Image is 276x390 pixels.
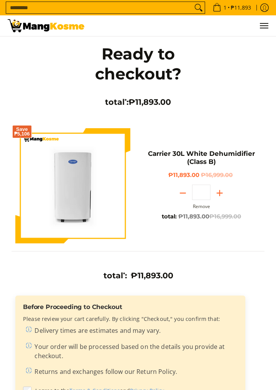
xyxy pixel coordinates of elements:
[222,5,228,10] span: 1
[92,15,268,36] ul: Customer Navigation
[230,5,252,10] span: ₱11,893
[131,271,173,280] span: ₱11,893.00
[174,187,192,199] button: Subtract
[162,213,177,220] span: total:
[192,2,205,13] button: Search
[23,303,238,311] h3: Before Proceeding to Checkout
[210,3,253,12] span: •
[148,150,255,165] a: Carrier 30L White Dehumidifier (Class B)
[128,97,171,107] span: ₱11,893.00
[210,187,229,199] button: Add
[15,128,130,243] img: carrier-30-liter-dehumidier-premium-full-view-mang-kosme
[75,44,201,84] h1: Ready to checkout?
[193,204,210,209] button: Remove
[26,326,238,338] li: Delivery times are estimates and may vary.
[168,172,234,178] span: ₱11,893.00
[26,367,238,379] li: Returns and exchanges follow our Return Policy.
[92,15,268,36] nav: Main Menu
[201,172,233,179] del: ₱16,999.00
[103,271,127,281] h3: total :
[14,127,30,136] span: Save ₱5,106
[178,213,241,220] span: ₱11,893.00
[75,97,201,107] h3: total :
[23,315,238,380] div: Please review your cart carefully. By clicking "Checkout," you confirm that:
[26,342,238,364] li: Your order will be processed based on the details you provide at checkout.
[209,213,241,220] del: ₱16,999.00
[259,15,268,36] button: Menu
[8,19,84,32] img: Your Shopping Cart | Mang Kosme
